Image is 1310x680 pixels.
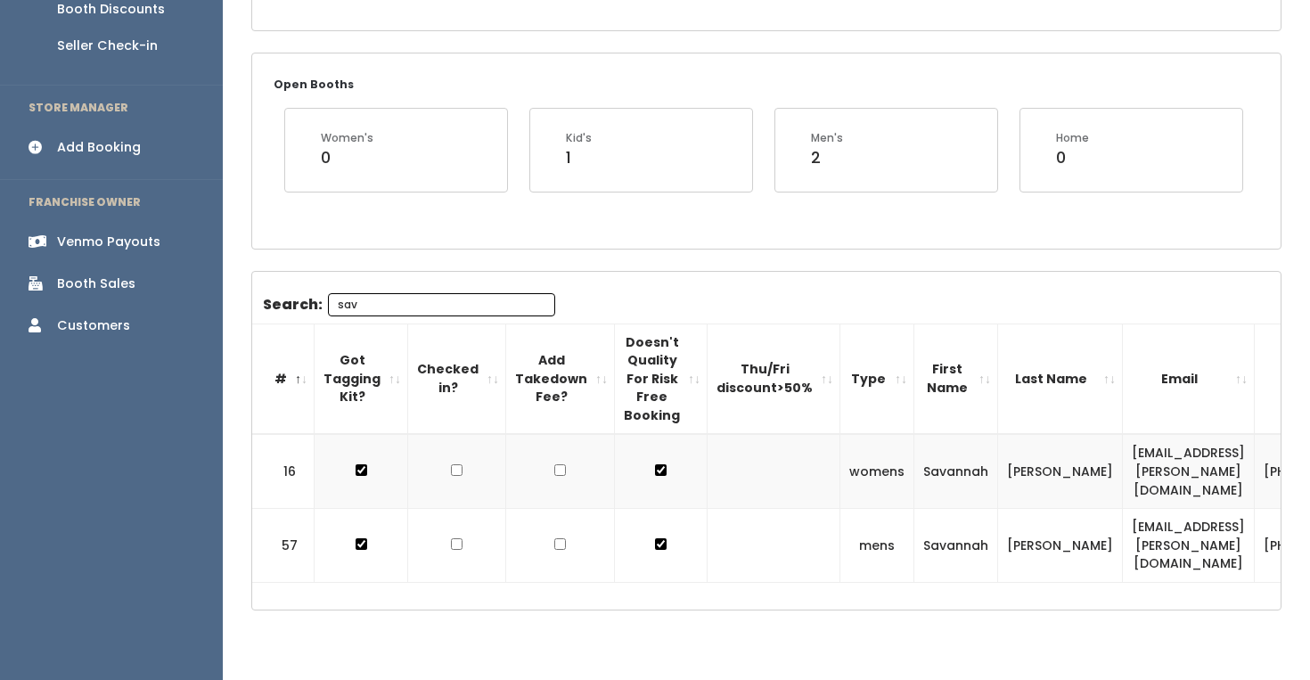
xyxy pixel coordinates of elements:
[615,324,708,434] th: Doesn't Quality For Risk Free Booking : activate to sort column ascending
[840,434,914,508] td: womens
[914,509,998,583] td: Savannah
[315,324,408,434] th: Got Tagging Kit?: activate to sort column ascending
[998,509,1123,583] td: [PERSON_NAME]
[506,324,615,434] th: Add Takedown Fee?: activate to sort column ascending
[252,324,315,434] th: #: activate to sort column descending
[57,138,141,157] div: Add Booking
[274,77,354,92] small: Open Booths
[998,434,1123,508] td: [PERSON_NAME]
[252,434,315,508] td: 16
[57,233,160,251] div: Venmo Payouts
[914,434,998,508] td: Savannah
[566,130,592,146] div: Kid's
[252,509,315,583] td: 57
[840,324,914,434] th: Type: activate to sort column ascending
[321,130,373,146] div: Women's
[263,293,555,316] label: Search:
[708,324,840,434] th: Thu/Fri discount&gt;50%: activate to sort column ascending
[998,324,1123,434] th: Last Name: activate to sort column ascending
[1123,509,1255,583] td: [EMAIL_ADDRESS][PERSON_NAME][DOMAIN_NAME]
[811,146,843,169] div: 2
[1123,434,1255,508] td: [EMAIL_ADDRESS][PERSON_NAME][DOMAIN_NAME]
[408,324,506,434] th: Checked in?: activate to sort column ascending
[321,146,373,169] div: 0
[1056,146,1089,169] div: 0
[914,324,998,434] th: First Name: activate to sort column ascending
[811,130,843,146] div: Men's
[57,274,135,293] div: Booth Sales
[57,316,130,335] div: Customers
[328,293,555,316] input: Search:
[840,509,914,583] td: mens
[57,37,158,55] div: Seller Check-in
[1123,324,1255,434] th: Email: activate to sort column ascending
[566,146,592,169] div: 1
[1056,130,1089,146] div: Home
